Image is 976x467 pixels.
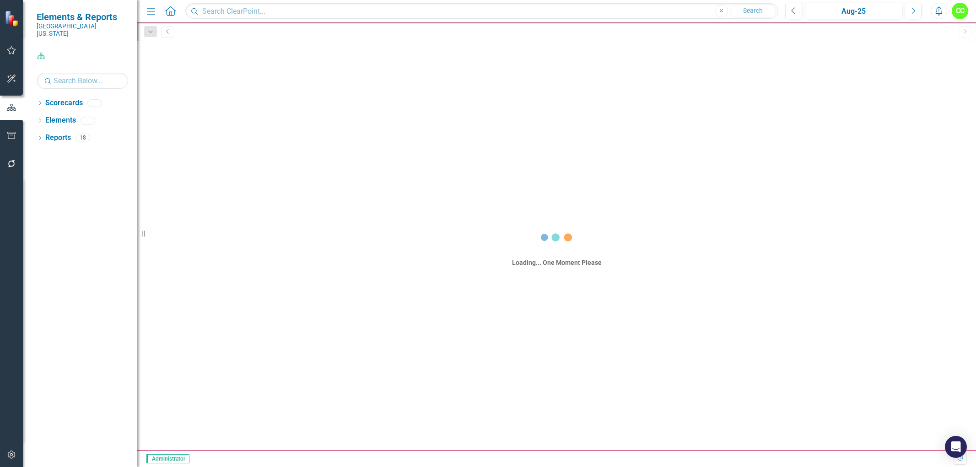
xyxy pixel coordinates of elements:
[37,11,128,22] span: Elements & Reports
[808,6,899,17] div: Aug-25
[512,258,602,267] div: Loading... One Moment Please
[743,7,763,14] span: Search
[37,22,128,38] small: [GEOGRAPHIC_DATA][US_STATE]
[185,3,778,19] input: Search ClearPoint...
[37,73,128,89] input: Search Below...
[45,115,76,126] a: Elements
[805,3,902,19] button: Aug-25
[45,133,71,143] a: Reports
[45,98,83,108] a: Scorecards
[146,454,189,463] span: Administrator
[5,11,21,27] img: ClearPoint Strategy
[75,134,90,142] div: 18
[730,5,776,17] button: Search
[945,436,967,458] div: Open Intercom Messenger
[952,3,968,19] button: CC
